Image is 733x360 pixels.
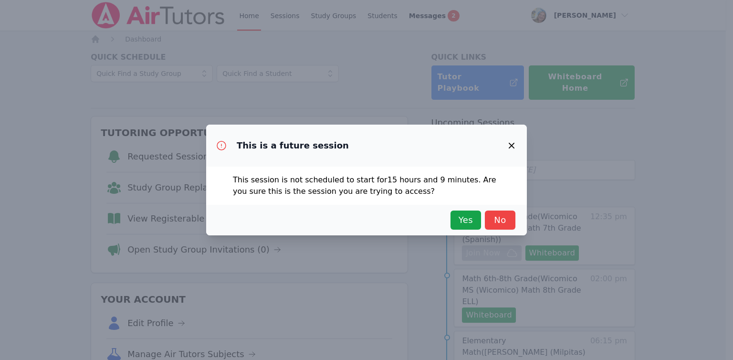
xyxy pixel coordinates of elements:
[455,213,476,227] span: Yes
[450,211,481,230] button: Yes
[485,211,515,230] button: No
[490,213,511,227] span: No
[237,140,349,151] h3: This is a future session
[233,174,500,197] p: This session is not scheduled to start for 15 hours and 9 minutes . Are you sure this is the sess...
